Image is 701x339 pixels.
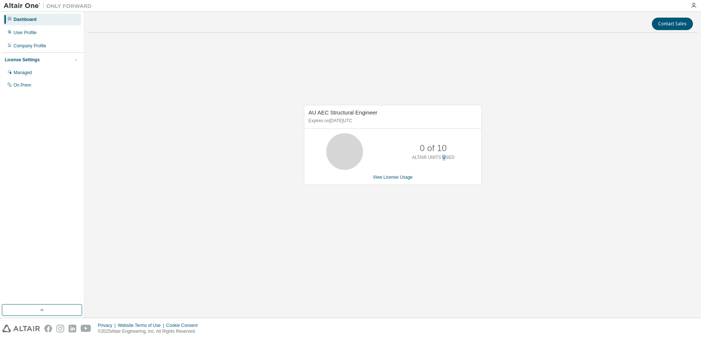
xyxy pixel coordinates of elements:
p: 0 of 10 [420,142,447,154]
button: Contact Sales [652,18,693,30]
img: instagram.svg [56,325,64,332]
p: Expires on [DATE] UTC [309,118,475,124]
div: Privacy [98,322,118,328]
img: altair_logo.svg [2,325,40,332]
p: ALTAIR UNITS USED [412,154,455,161]
p: © 2025 Altair Engineering, Inc. All Rights Reserved. [98,328,202,335]
div: Website Terms of Use [118,322,166,328]
img: Altair One [4,2,95,10]
div: License Settings [5,57,40,63]
div: Company Profile [14,43,46,49]
a: View License Usage [373,175,413,180]
img: facebook.svg [44,325,52,332]
div: On Prem [14,82,31,88]
div: Managed [14,70,32,76]
div: User Profile [14,30,37,36]
img: youtube.svg [81,325,91,332]
span: AU AEC Structural Engineer [309,109,378,116]
img: linkedin.svg [69,325,76,332]
div: Dashboard [14,17,37,22]
div: Cookie Consent [166,322,202,328]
